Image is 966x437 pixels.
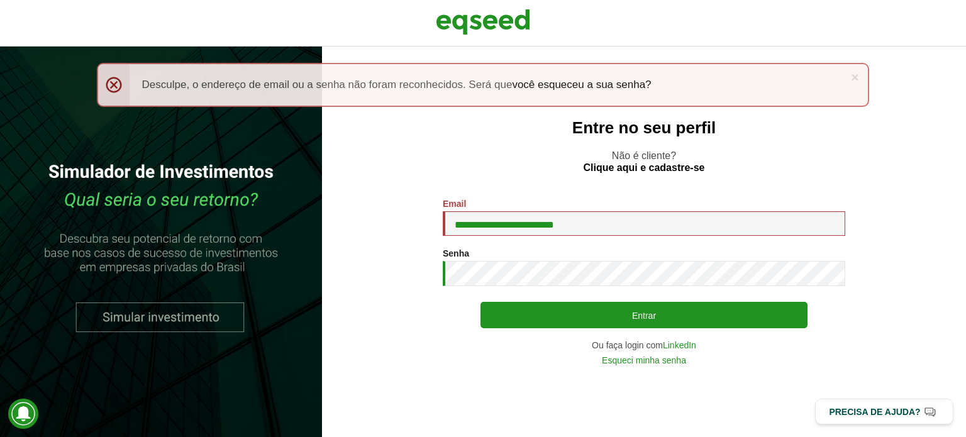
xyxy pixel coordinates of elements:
[97,63,870,107] div: Desculpe, o endereço de email ou a senha não foram reconhecidos. Será que
[512,79,651,90] a: você esqueceu a sua senha?
[443,341,845,350] div: Ou faça login com
[436,6,530,38] img: EqSeed Logo
[851,70,858,84] a: ×
[602,356,686,365] a: Esqueci minha senha
[347,119,941,137] h2: Entre no seu perfil
[480,302,808,328] button: Entrar
[584,163,705,173] a: Clique aqui e cadastre-se
[443,199,466,208] label: Email
[347,150,941,174] p: Não é cliente?
[663,341,696,350] a: LinkedIn
[443,249,469,258] label: Senha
